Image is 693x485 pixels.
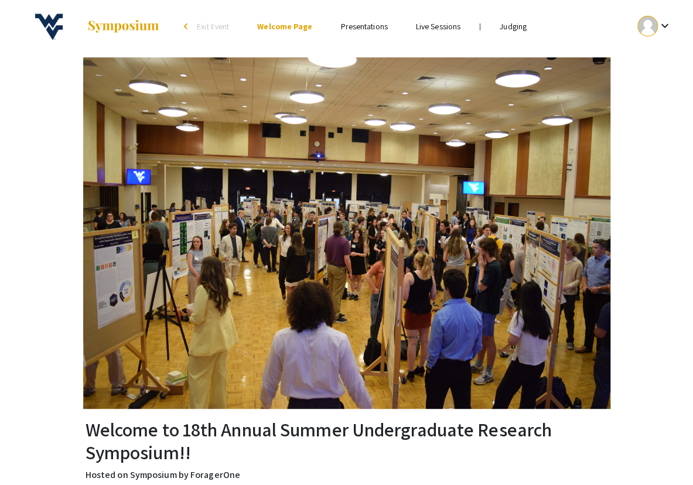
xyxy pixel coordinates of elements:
[257,21,312,32] a: Welcome Page
[625,13,684,39] button: Expand account dropdown
[23,12,75,41] img: 18th Annual Summer Undergraduate Research Symposium!
[184,23,191,30] div: arrow_back_ios
[474,21,486,32] li: |
[86,468,608,482] p: Hosted on Symposium by ForagerOne
[658,19,672,33] mat-icon: Expand account dropdown
[83,57,610,409] img: 18th Annual Summer Undergraduate Research Symposium!
[416,21,460,32] a: Live Sessions
[86,418,608,463] h2: Welcome to 18th Annual Summer Undergraduate Research Symposium!!
[340,21,387,32] a: Presentations
[197,21,229,32] span: Exit Event
[87,19,160,33] img: Symposium by ForagerOne
[500,21,527,32] a: Judging
[9,432,50,476] iframe: Chat
[9,12,160,41] a: 18th Annual Summer Undergraduate Research Symposium!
